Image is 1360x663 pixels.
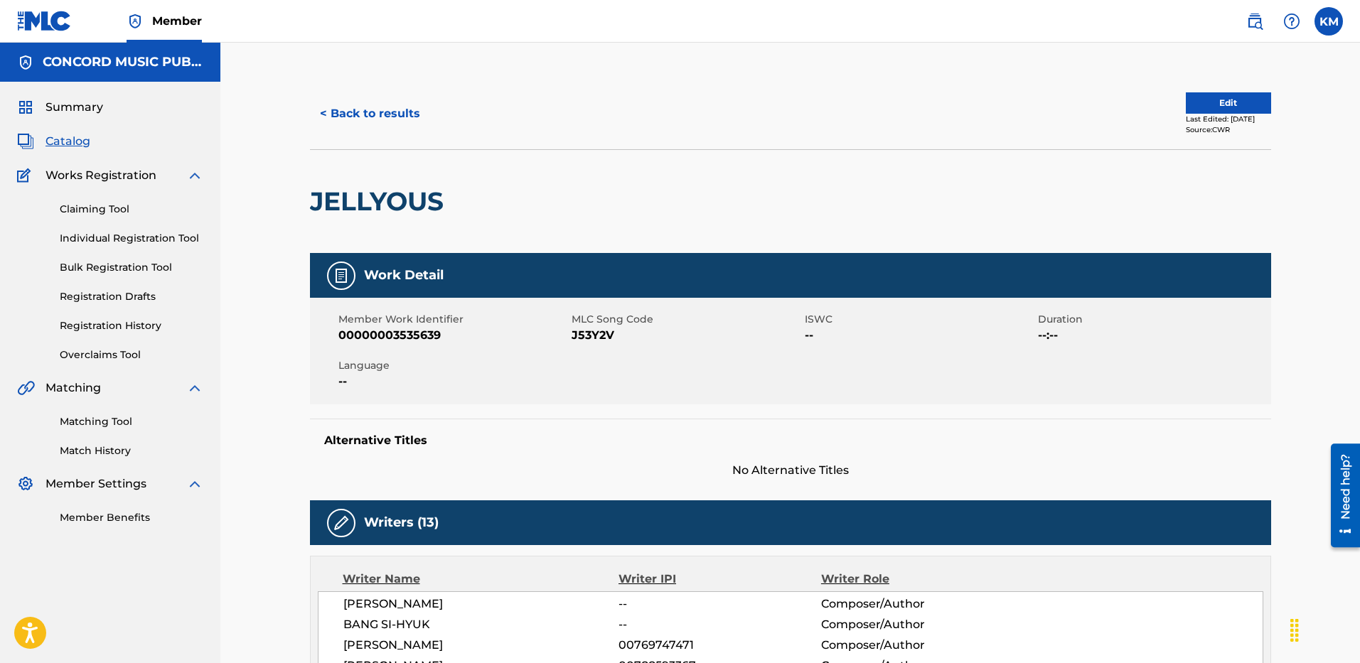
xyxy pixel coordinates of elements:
[310,185,451,217] h2: JELLYOUS
[619,595,820,613] span: --
[60,510,203,525] a: Member Benefits
[333,267,350,284] img: Work Detail
[821,637,1005,654] span: Composer/Author
[619,637,820,654] span: 00769747471
[805,312,1034,327] span: ISWC
[17,475,34,492] img: Member Settings
[17,54,34,71] img: Accounts
[1278,7,1306,36] div: Help
[343,571,619,588] div: Writer Name
[17,133,90,150] a: CatalogCatalog
[1283,13,1300,30] img: help
[619,571,821,588] div: Writer IPI
[572,327,801,344] span: J53Y2V
[364,514,439,531] h5: Writers (13)
[1186,124,1271,135] div: Source: CWR
[821,616,1005,633] span: Composer/Author
[1246,13,1263,30] img: search
[1186,92,1271,114] button: Edit
[1038,327,1268,344] span: --:--
[186,167,203,184] img: expand
[60,260,203,275] a: Bulk Registration Tool
[60,231,203,246] a: Individual Registration Tool
[60,414,203,429] a: Matching Tool
[821,595,1005,613] span: Composer/Author
[17,379,35,397] img: Matching
[60,202,203,217] a: Claiming Tool
[60,347,203,362] a: Overclaims Tool
[60,289,203,304] a: Registration Drafts
[324,433,1257,448] h5: Alternative Titles
[338,358,568,373] span: Language
[805,327,1034,344] span: --
[364,267,444,284] h5: Work Detail
[821,571,1005,588] div: Writer Role
[186,475,203,492] img: expand
[338,312,568,327] span: Member Work Identifier
[338,327,568,344] span: 00000003535639
[343,637,619,654] span: [PERSON_NAME]
[17,99,103,116] a: SummarySummary
[17,99,34,116] img: Summary
[45,379,101,397] span: Matching
[152,13,202,29] span: Member
[17,167,36,184] img: Works Registration
[17,133,34,150] img: Catalog
[43,54,203,70] h5: CONCORD MUSIC PUBLISHING LLC
[1315,7,1343,36] div: User Menu
[45,99,103,116] span: Summary
[186,379,203,397] img: expand
[17,11,72,31] img: MLC Logo
[1038,312,1268,327] span: Duration
[310,462,1271,479] span: No Alternative Titles
[1186,114,1271,124] div: Last Edited: [DATE]
[1241,7,1269,36] a: Public Search
[60,443,203,458] a: Match History
[343,595,619,613] span: [PERSON_NAME]
[1283,609,1306,652] div: Drag
[127,13,144,30] img: Top Rightsholder
[45,133,90,150] span: Catalog
[1289,595,1360,663] iframe: Chat Widget
[45,167,156,184] span: Works Registration
[1320,438,1360,553] iframe: Resource Center
[333,514,350,532] img: Writers
[60,318,203,333] a: Registration History
[338,373,568,390] span: --
[572,312,801,327] span: MLC Song Code
[343,616,619,633] span: BANG SI-HYUK
[45,475,146,492] span: Member Settings
[310,96,430,131] button: < Back to results
[619,616,820,633] span: --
